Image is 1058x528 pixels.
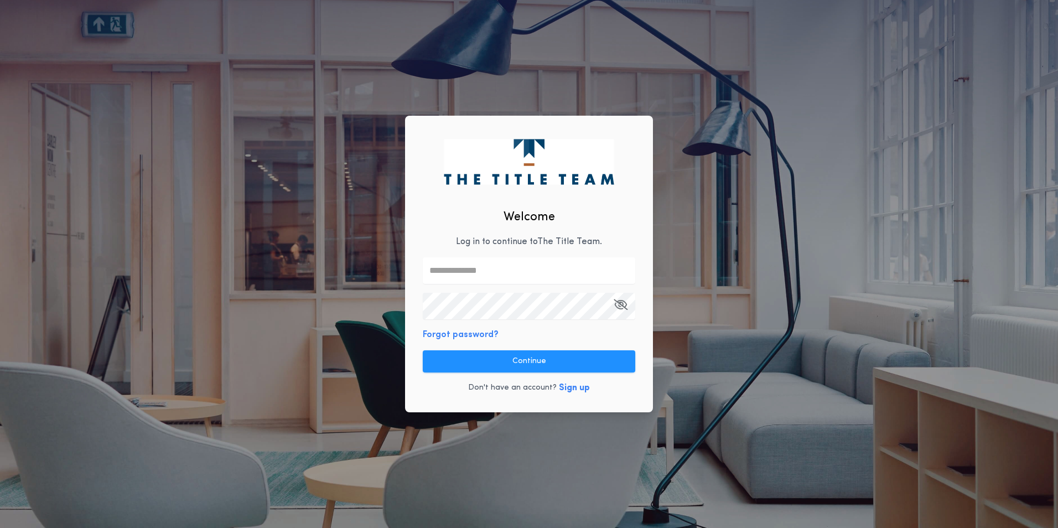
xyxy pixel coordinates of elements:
[504,208,555,226] h2: Welcome
[444,139,614,184] img: logo
[468,382,557,394] p: Don't have an account?
[423,328,499,341] button: Forgot password?
[559,381,590,395] button: Sign up
[456,235,602,249] p: Log in to continue to The Title Team .
[423,350,635,372] button: Continue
